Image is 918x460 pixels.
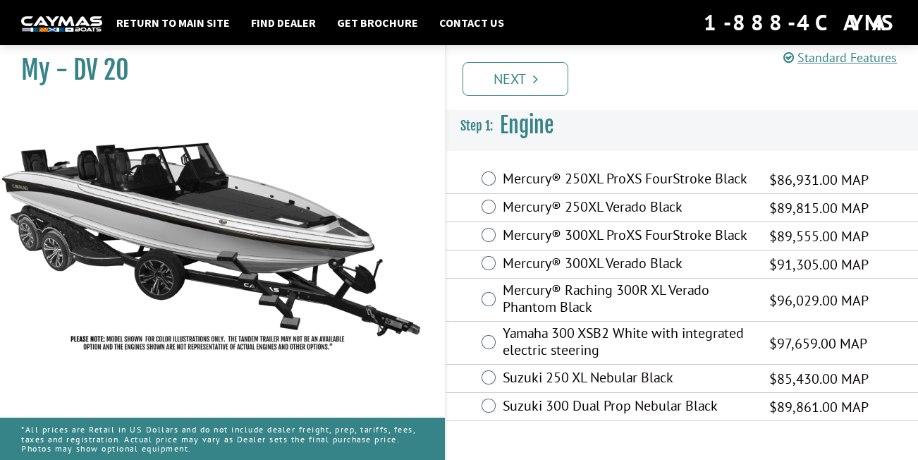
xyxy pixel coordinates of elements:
[769,368,869,389] span: $85,430.00 MAP
[330,13,425,32] a: Get Brochure
[459,60,918,96] ul: Pagination
[769,290,869,311] span: $96,029.00 MAP
[783,49,897,66] a: Standard Features
[769,397,869,418] span: $89,861.00 MAP
[463,62,568,96] a: Next
[503,397,752,418] label: Suzuki 300 Dual Prop Nebular Black
[432,13,511,32] a: Contact Us
[503,325,752,362] label: Yamaha 300 XSB2 White with integrated electric steering
[503,255,752,275] label: Mercury® 300XL Verado Black
[244,13,323,32] a: Find Dealer
[503,226,752,247] label: Mercury® 300XL ProXS FourStroke Black
[21,54,410,86] h1: My - DV 20
[446,99,918,152] h3: Engine
[503,198,752,219] label: Mercury® 250XL Verado Black
[503,282,752,319] label: Mercury® Raching 300R XL Verado Phantom Black
[21,418,424,460] p: *All prices are Retail in US Dollars and do not include dealer freight, prep, tariffs, fees, taxe...
[503,369,752,389] label: Suzuki 250 XL Nebular Black
[503,170,752,190] label: Mercury® 250XL ProXS FourStroke Black
[21,16,102,31] img: white-logo-c9c8dbefe5ff5ceceb0f0178aa75bf4bb51f6bca0971e226c86eb53dfe498488.png
[769,254,869,275] span: $91,305.00 MAP
[769,169,869,190] span: $86,931.00 MAP
[109,13,237,32] a: Return to main site
[769,198,869,219] span: $89,815.00 MAP
[704,7,897,38] div: 1-888-4CAYMAS
[769,333,867,354] span: $97,659.00 MAP
[769,226,869,247] span: $89,555.00 MAP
